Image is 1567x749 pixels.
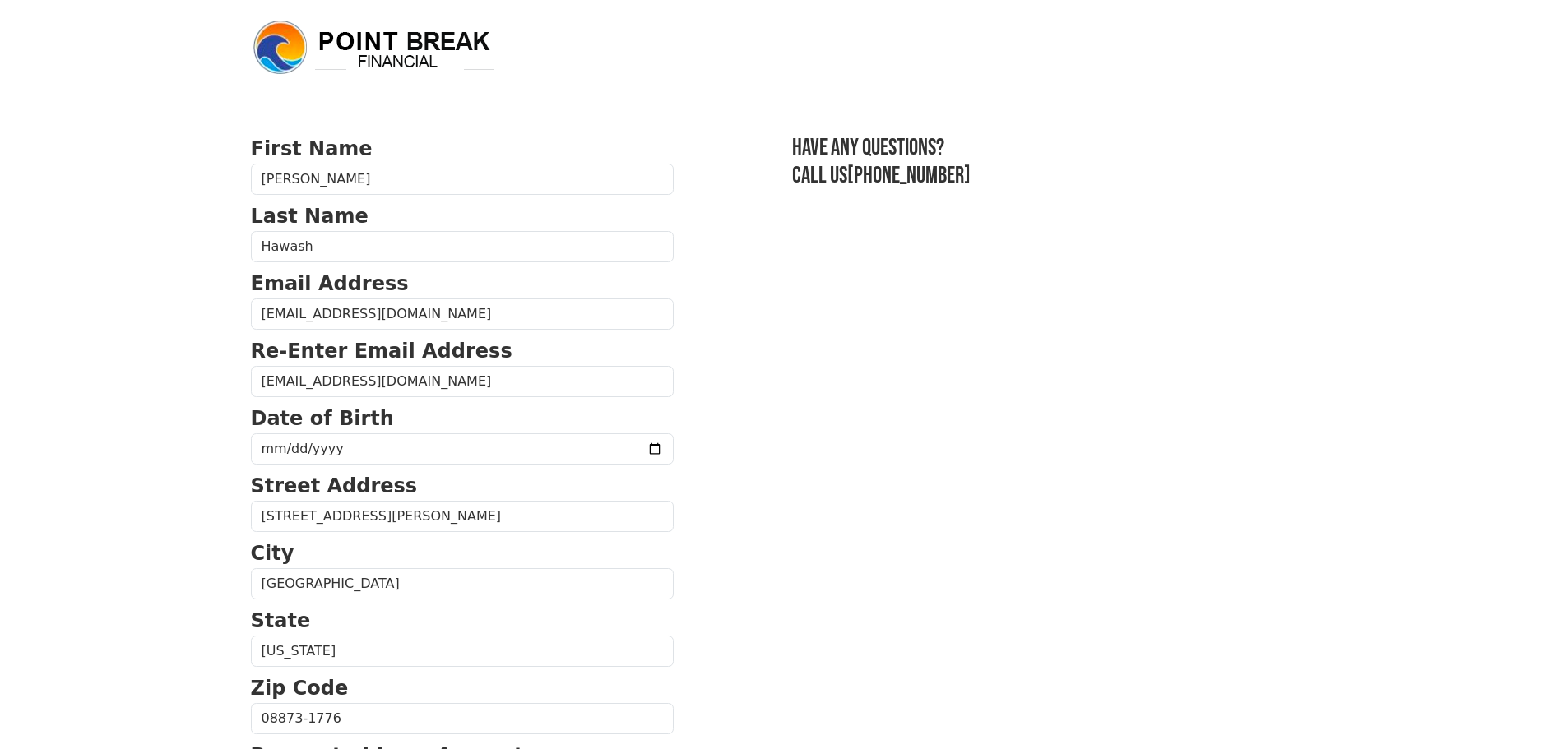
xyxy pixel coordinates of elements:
[251,298,674,330] input: Email Address
[251,137,373,160] strong: First Name
[251,205,369,228] strong: Last Name
[251,542,294,565] strong: City
[251,474,418,497] strong: Street Address
[251,703,674,734] input: Zip Code
[251,366,674,397] input: Re-Enter Email Address
[251,501,674,532] input: Street Address
[251,231,674,262] input: Last Name
[847,162,971,189] a: [PHONE_NUMBER]
[251,568,674,599] input: City
[251,677,349,700] strong: Zip Code
[792,162,1317,190] h3: Call us
[251,407,394,430] strong: Date of Birth
[792,134,1317,162] h3: Have any questions?
[251,272,409,295] strong: Email Address
[251,340,512,363] strong: Re-Enter Email Address
[251,18,498,77] img: logo.png
[251,164,674,195] input: First Name
[251,609,311,632] strong: State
